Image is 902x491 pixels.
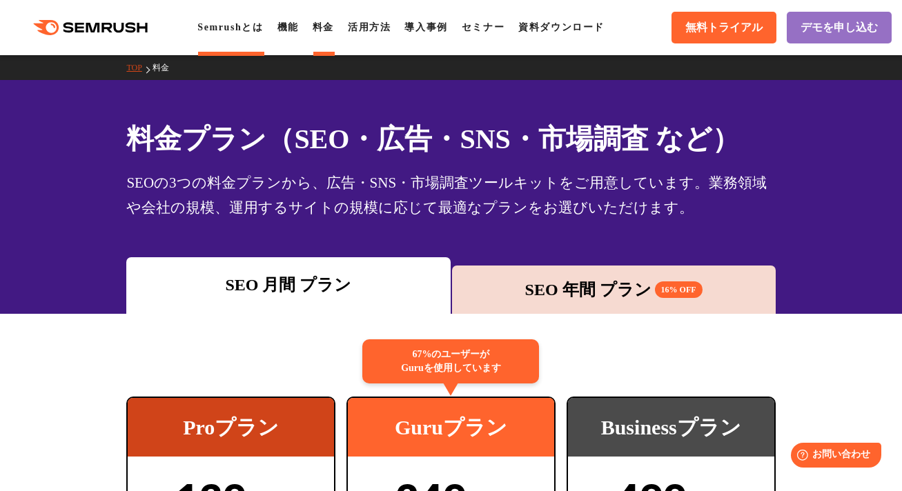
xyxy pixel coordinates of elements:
a: デモを申し込む [787,12,892,43]
div: Guruプラン [348,398,554,457]
a: TOP [126,63,152,72]
div: SEOの3つの料金プランから、広告・SNS・市場調査ツールキットをご用意しています。業務領域や会社の規模、運用するサイトの規模に応じて最適なプランをお選びいただけます。 [126,170,775,220]
span: 無料トライアル [685,21,763,35]
a: 機能 [277,22,299,32]
span: デモを申し込む [801,21,878,35]
h1: 料金プラン（SEO・広告・SNS・市場調査 など） [126,119,775,159]
div: 67%のユーザーが Guruを使用しています [362,339,539,383]
a: 無料トライアル [671,12,776,43]
div: SEO 年間 プラン [459,277,769,302]
a: 料金 [153,63,179,72]
a: 活用方法 [348,22,391,32]
div: SEO 月間 プラン [133,272,443,297]
a: 資料ダウンロード [518,22,605,32]
a: 料金 [313,22,334,32]
a: セミナー [462,22,504,32]
span: 16% OFF [655,281,703,298]
div: Businessプラン [568,398,774,457]
a: Semrushとは [197,22,263,32]
a: 導入事例 [404,22,447,32]
iframe: Help widget launcher [779,437,887,476]
div: Proプラン [128,398,334,457]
